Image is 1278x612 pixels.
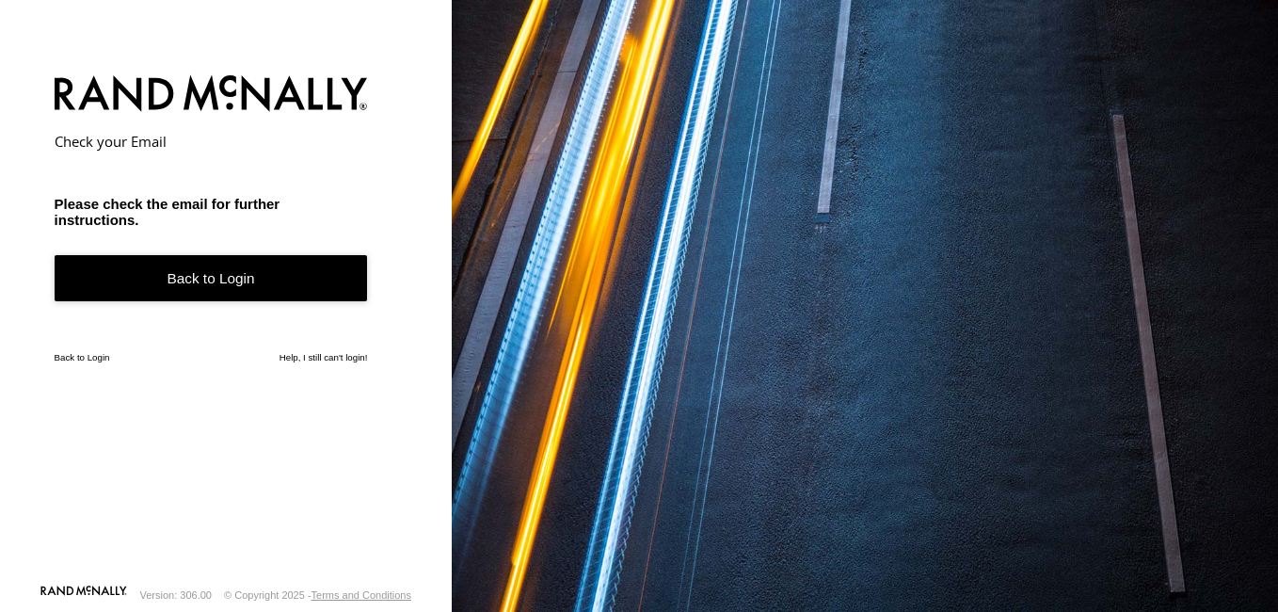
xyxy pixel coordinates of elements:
a: Visit our Website [40,586,127,604]
div: © Copyright 2025 - [224,589,411,601]
h2: Check your Email [55,132,368,151]
img: Rand McNally [55,72,368,120]
a: Help, I still can't login! [280,352,368,362]
div: Version: 306.00 [140,589,212,601]
a: Back to Login [55,255,368,301]
a: Back to Login [55,352,110,362]
h3: Please check the email for further instructions. [55,196,368,228]
a: Terms and Conditions [312,589,411,601]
